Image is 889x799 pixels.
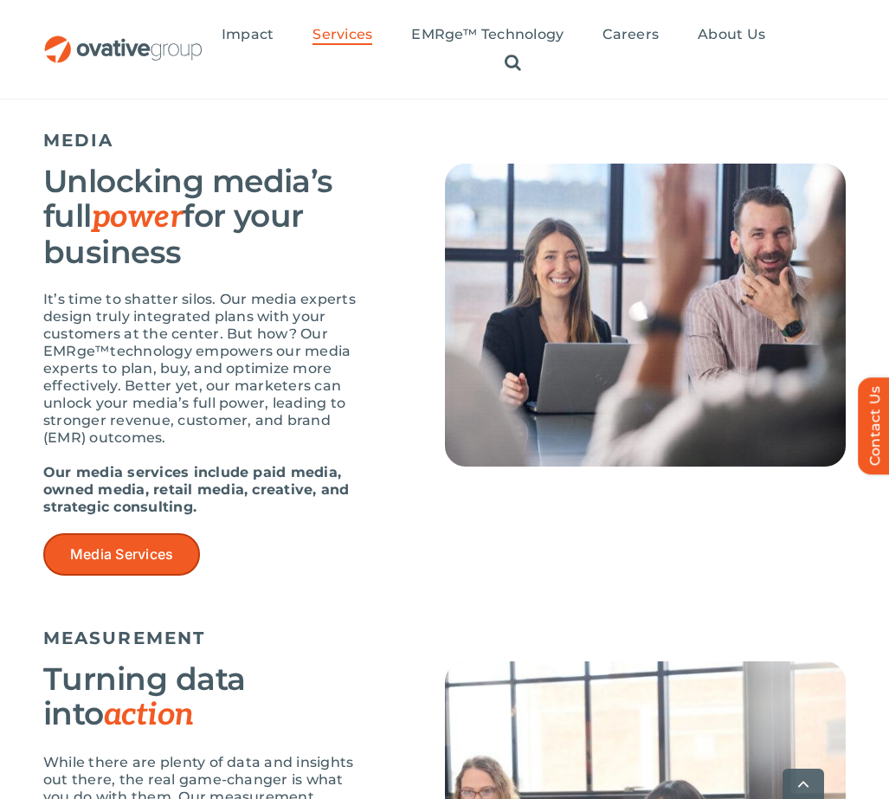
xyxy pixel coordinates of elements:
a: Services [312,26,372,45]
h3: Unlocking media’s full for your business [43,164,358,269]
img: Services – Media [445,164,847,467]
span: Media Services [70,546,173,563]
p: It’s time to shatter silos. Our media experts design truly integrated plans with your customers a... [43,291,358,447]
h5: MEASUREMENT [43,628,846,648]
span: action [104,696,194,734]
a: Careers [602,26,659,45]
span: power [92,198,183,236]
span: Services [312,26,372,43]
span: About Us [698,26,765,43]
span: Impact [222,26,274,43]
strong: Our media services include paid media, owned media, retail media, creative, and strategic consult... [43,464,350,515]
a: Media Services [43,533,200,576]
nav: Menu [203,22,802,77]
a: About Us [698,26,765,45]
span: Careers [602,26,659,43]
span: EMRge™ Technology [411,26,564,43]
h5: MEDIA [43,130,846,151]
a: Impact [222,26,274,45]
a: EMRge™ Technology [411,26,564,45]
a: OG_Full_horizontal_RGB [43,34,203,50]
a: Search [505,54,521,73]
h3: Turning data into [43,661,358,732]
